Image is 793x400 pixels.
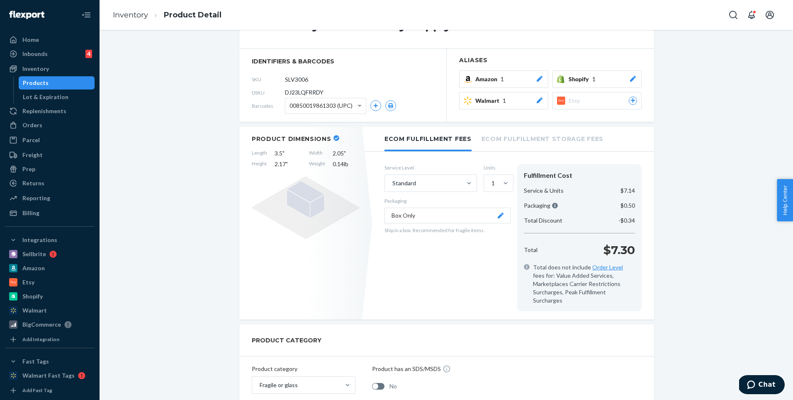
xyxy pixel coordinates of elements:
[5,119,95,132] a: Orders
[22,371,75,380] div: Walmart Fast Tags
[5,47,95,61] a: Inbounds4
[569,97,584,105] span: Etsy
[252,89,285,96] span: DSKU
[113,10,148,19] a: Inventory
[524,187,564,195] p: Service & Units
[384,227,511,234] p: Ship in a box. Recommended for fragile items.
[384,197,511,204] p: Packaging
[491,179,491,187] input: 1
[22,121,42,129] div: Orders
[309,160,325,168] span: Weight
[22,209,39,217] div: Billing
[22,107,66,115] div: Replenishments
[5,133,95,147] a: Parcel
[5,290,95,303] a: Shopify
[22,306,47,315] div: Walmart
[252,160,267,168] span: Height
[5,262,95,275] a: Amazon
[5,62,95,75] a: Inventory
[384,164,477,171] label: Service Level
[252,135,331,143] h2: Product Dimensions
[333,160,360,168] span: 0.14 lb
[777,179,793,221] span: Help Center
[5,369,95,382] a: Walmart Fast Tags
[285,88,324,97] span: DJ23LQFRRDY
[5,233,95,247] button: Integrations
[725,7,742,23] button: Open Search Box
[569,75,592,83] span: Shopify
[23,93,68,101] div: Lot & Expiration
[22,36,39,44] div: Home
[620,187,635,195] p: $7.14
[503,97,506,105] span: 1
[106,3,228,27] ol: breadcrumbs
[252,149,267,158] span: Length
[275,160,302,168] span: 2.17
[22,236,57,244] div: Integrations
[739,375,785,396] iframe: Opens a widget where you can chat to one of our agents
[552,70,642,88] button: Shopify1
[286,160,288,167] span: "
[22,357,49,366] div: Fast Tags
[22,320,61,329] div: BigCommerce
[592,264,623,271] a: Order Level
[603,242,635,258] p: $7.30
[484,164,511,171] label: Units
[459,70,548,88] button: Amazon1
[618,216,635,225] p: -$0.34
[22,50,48,58] div: Inbounds
[85,50,92,58] div: 4
[533,263,635,305] span: Total does not include fees for: Value Added Services, Marketplaces Carrier Restrictions Surcharg...
[501,75,504,83] span: 1
[22,136,40,144] div: Parcel
[333,149,360,158] span: 2.05
[392,179,392,187] input: Standard
[620,201,635,210] p: $0.50
[5,276,95,289] a: Etsy
[22,65,49,73] div: Inventory
[5,177,95,190] a: Returns
[22,194,50,202] div: Reporting
[252,76,285,83] span: SKU
[22,179,44,187] div: Returns
[5,318,95,331] a: BigCommerce
[5,335,95,344] a: Add Integration
[344,150,346,157] span: "
[524,216,562,225] p: Total Discount
[5,247,95,261] a: Sellbrite
[482,127,603,150] li: Ecom Fulfillment Storage Fees
[475,75,501,83] span: Amazon
[5,355,95,368] button: Fast Tags
[524,246,538,254] p: Total
[282,150,285,157] span: "
[552,92,642,109] button: Etsy
[459,92,548,109] button: Walmart1
[5,148,95,162] a: Freight
[22,278,34,286] div: Etsy
[372,365,441,373] p: Product has an SDS/MSDS
[19,76,95,90] a: Products
[252,333,321,348] h2: PRODUCT CATEGORY
[392,179,416,187] div: Standard
[491,179,495,187] div: 1
[78,7,95,23] button: Close Navigation
[592,75,596,83] span: 1
[252,365,355,373] p: Product category
[23,79,49,87] div: Products
[19,90,95,104] a: Lot & Expiration
[22,336,59,343] div: Add Integration
[384,208,511,223] button: Box Only
[524,171,635,180] div: Fulfillment Cost
[259,381,260,389] input: Fragile or glass
[5,304,95,317] a: Walmart
[252,57,434,65] span: identifiers & barcodes
[22,250,46,258] div: Sellbrite
[5,192,95,205] a: Reporting
[275,149,302,158] span: 3.5
[22,165,35,173] div: Prep
[289,99,353,113] span: 00850019861303 (UPC)
[5,206,95,220] a: Billing
[384,127,472,151] li: Ecom Fulfillment Fees
[309,149,325,158] span: Width
[5,104,95,118] a: Replenishments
